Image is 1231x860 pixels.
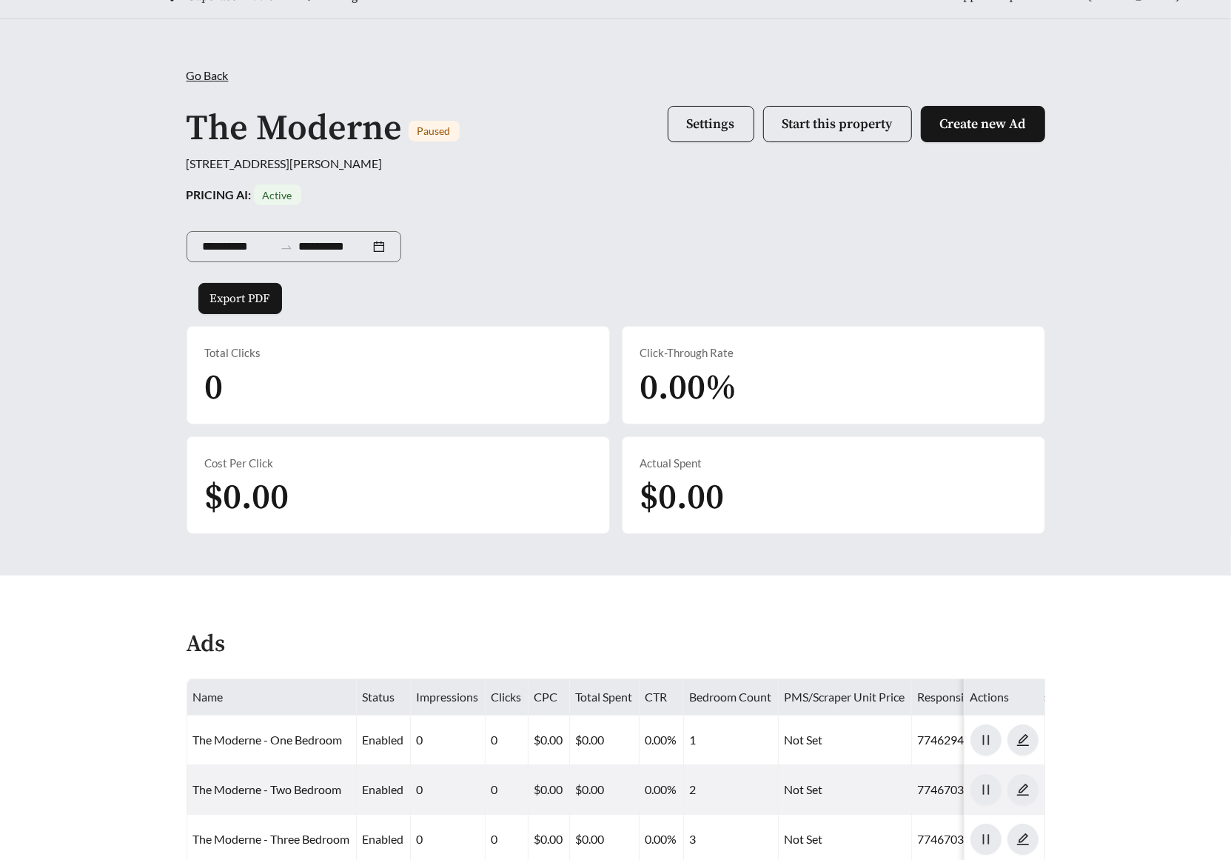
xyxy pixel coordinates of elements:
[205,476,289,520] span: $0.00
[193,782,342,796] a: The Moderne - Two Bedroom
[970,824,1002,855] button: pause
[205,455,591,472] div: Cost Per Click
[684,716,779,765] td: 1
[1007,782,1039,796] a: edit
[187,68,229,82] span: Go Back
[912,765,1013,815] td: 774670310377
[187,187,301,201] strong: PRICING AI:
[965,679,1045,716] th: Actions
[970,724,1002,756] button: pause
[779,765,912,815] td: Not Set
[411,765,486,815] td: 0
[263,189,292,201] span: Active
[1007,774,1039,805] button: edit
[971,783,1001,796] span: pause
[417,124,451,137] span: Paused
[1008,733,1038,747] span: edit
[970,774,1002,805] button: pause
[193,733,343,747] a: The Moderne - One Bedroom
[411,679,486,716] th: Impressions
[668,106,754,142] button: Settings
[570,679,640,716] th: Total Spent
[1007,832,1039,846] a: edit
[1007,824,1039,855] button: edit
[782,116,893,133] span: Start this property
[912,679,1013,716] th: Responsive Ad Id
[1008,783,1038,796] span: edit
[779,679,912,716] th: PMS/Scraper Unit Price
[971,733,1001,747] span: pause
[486,716,529,765] td: 0
[640,455,1027,472] div: Actual Spent
[187,155,1045,173] div: [STREET_ADDRESS][PERSON_NAME]
[193,832,350,846] a: The Moderne - Three Bedroom
[763,106,912,142] button: Start this property
[687,116,735,133] span: Settings
[411,716,486,765] td: 0
[486,679,529,716] th: Clicks
[529,716,570,765] td: $0.00
[921,106,1045,142] button: Create new Ad
[198,283,282,314] button: Export PDF
[187,679,357,716] th: Name
[640,476,725,520] span: $0.00
[534,690,558,704] span: CPC
[205,366,224,410] span: 0
[280,240,293,253] span: to
[645,690,668,704] span: CTR
[640,344,1027,361] div: Click-Through Rate
[363,782,404,796] span: enabled
[912,716,1013,765] td: 774629459997
[1008,833,1038,846] span: edit
[940,116,1026,133] span: Create new Ad
[486,765,529,815] td: 0
[570,765,640,815] td: $0.00
[640,366,737,410] span: 0.00%
[1007,733,1039,747] a: edit
[640,765,684,815] td: 0.00%
[210,290,270,307] span: Export PDF
[640,716,684,765] td: 0.00%
[363,733,404,747] span: enabled
[971,833,1001,846] span: pause
[280,241,293,254] span: swap-right
[684,765,779,815] td: 2
[205,344,591,361] div: Total Clicks
[187,107,403,151] h1: The Moderne
[363,832,404,846] span: enabled
[1007,724,1039,756] button: edit
[684,679,779,716] th: Bedroom Count
[529,765,570,815] td: $0.00
[570,716,640,765] td: $0.00
[357,679,411,716] th: Status
[187,632,226,658] h4: Ads
[779,716,912,765] td: Not Set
